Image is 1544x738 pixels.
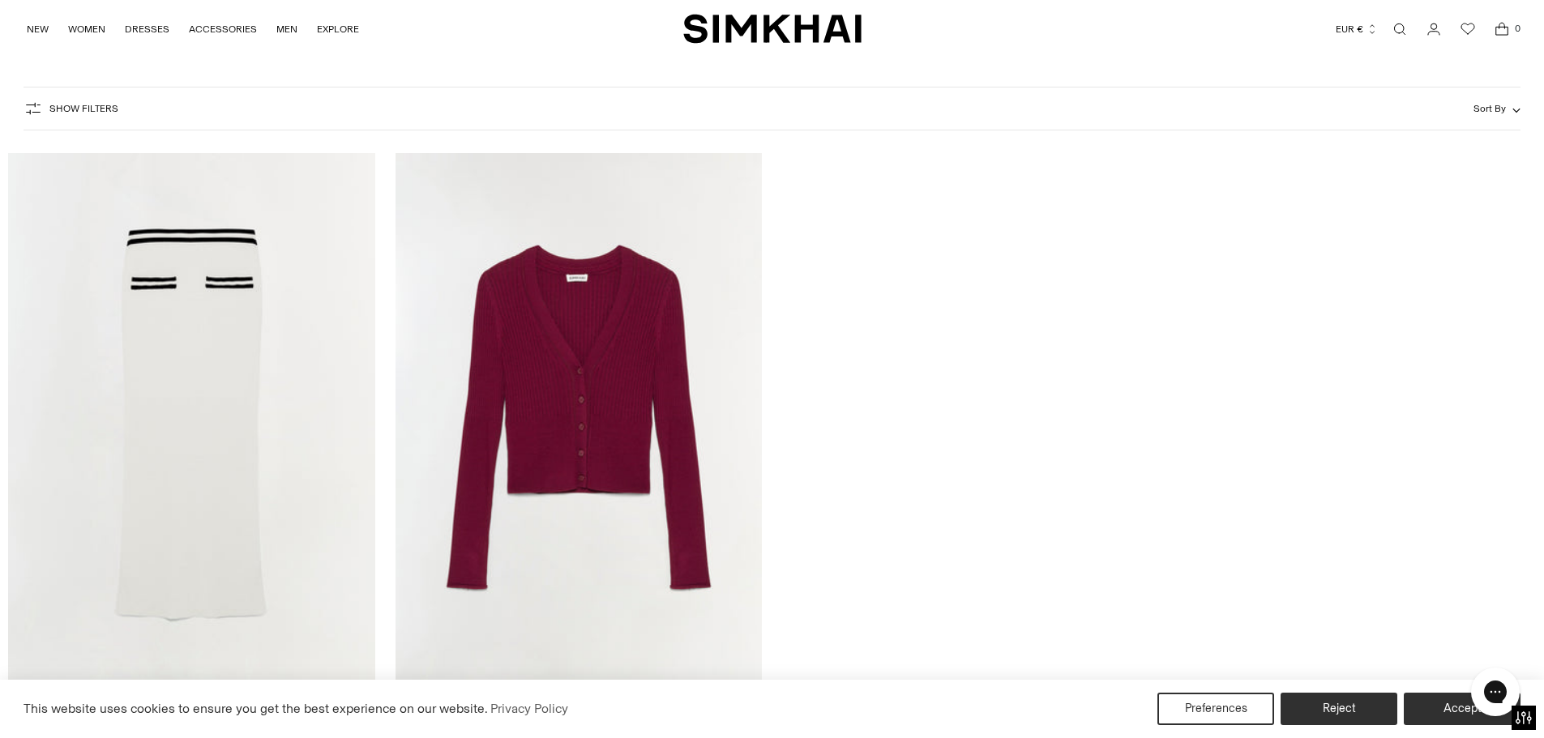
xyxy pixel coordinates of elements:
[24,701,488,716] span: This website uses cookies to ensure you get the best experience on our website.
[24,96,118,122] button: Show Filters
[1510,21,1525,36] span: 0
[49,103,118,114] span: Show Filters
[68,11,105,47] a: WOMEN
[1473,103,1506,114] span: Sort By
[1486,13,1518,45] a: Open cart modal
[189,11,257,47] a: ACCESSORIES
[125,11,169,47] a: DRESSES
[1473,100,1520,117] button: Sort By
[317,11,359,47] a: EXPLORE
[488,697,571,721] a: Privacy Policy (opens in a new tab)
[396,153,763,703] img: Ailany Knit Cardigan
[1336,11,1378,47] button: EUR €
[1281,693,1397,725] button: Reject
[1404,693,1520,725] button: Accept
[1452,13,1484,45] a: Wishlist
[1384,13,1416,45] a: Open search modal
[1157,693,1274,725] button: Preferences
[27,11,49,47] a: NEW
[8,153,375,703] img: Paige Skirt
[276,11,297,47] a: MEN
[1418,13,1450,45] a: Go to the account page
[683,13,862,45] a: SIMKHAI
[1463,662,1528,722] iframe: Gorgias live chat messenger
